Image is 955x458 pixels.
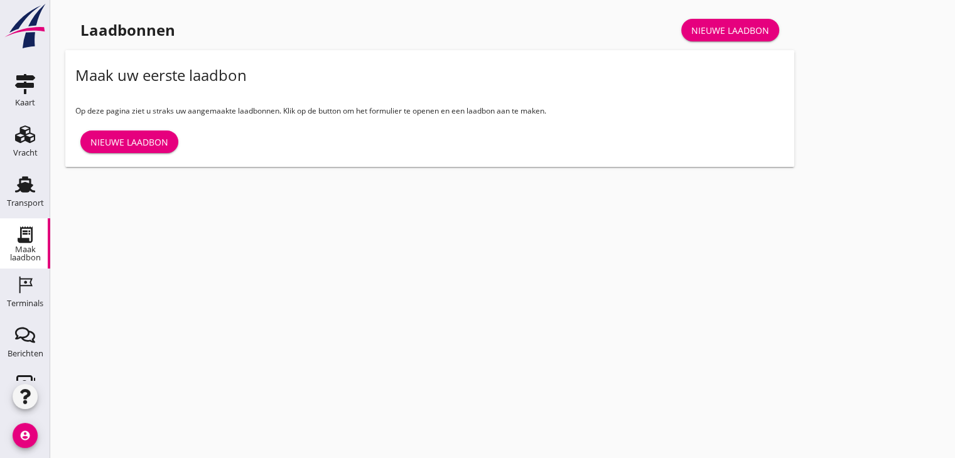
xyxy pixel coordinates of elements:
[691,24,769,37] div: Nieuwe laadbon
[80,130,178,153] a: Nieuwe laadbon
[90,136,168,149] div: Nieuwe laadbon
[13,423,38,448] i: account_circle
[75,105,784,117] p: Op deze pagina ziet u straks uw aangemaakte laadbonnen. Klik op de button om het formulier te ope...
[15,99,35,107] div: Kaart
[8,349,43,358] div: Berichten
[7,299,43,307] div: Terminals
[3,3,48,50] img: logo-small.a267ee39.svg
[7,199,44,207] div: Transport
[681,19,779,41] a: Nieuwe laadbon
[75,65,247,85] div: Maak uw eerste laadbon
[80,20,175,40] div: Laadbonnen
[13,149,38,157] div: Vracht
